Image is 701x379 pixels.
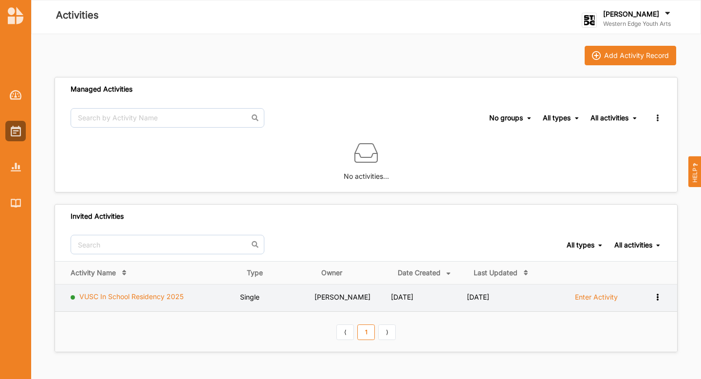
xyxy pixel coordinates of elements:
[11,126,21,136] img: Activities
[567,241,594,249] div: All types
[11,199,21,207] img: Library
[344,165,389,182] label: No activities…
[592,51,601,60] img: icon
[603,10,659,19] label: [PERSON_NAME]
[489,114,523,122] div: No groups
[604,51,669,60] div: Add Activity Record
[56,7,99,23] label: Activities
[5,157,26,177] a: Reports
[467,293,489,301] span: [DATE]
[336,324,354,340] a: Previous item
[543,114,571,122] div: All types
[71,85,132,94] div: Managed Activities
[71,268,116,277] div: Activity Name
[79,292,184,301] a: VUSC In School Residency 2025
[5,193,26,213] a: Library
[5,85,26,105] a: Dashboard
[314,262,391,284] th: Owner
[240,293,259,301] span: Single
[10,90,22,100] img: Dashboard
[378,324,396,340] a: Next item
[71,212,124,221] div: Invited Activities
[582,13,597,28] img: logo
[575,292,618,307] a: Enter Activity
[5,121,26,141] a: Activities
[585,46,676,65] button: iconAdd Activity Record
[474,268,517,277] div: Last Updated
[614,241,652,249] div: All activities
[575,293,618,302] label: Enter Activity
[391,293,413,301] span: [DATE]
[11,163,21,171] img: Reports
[603,20,672,28] label: Western Edge Youth Arts
[314,293,370,301] span: [PERSON_NAME]
[590,114,628,122] div: All activities
[8,7,23,24] img: logo
[398,268,441,277] div: Date Created
[354,141,378,165] img: box
[335,323,398,340] div: Pagination Navigation
[240,262,314,284] th: Type
[71,108,264,128] input: Search by Activity Name
[357,324,375,340] a: 1
[71,235,264,254] input: Search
